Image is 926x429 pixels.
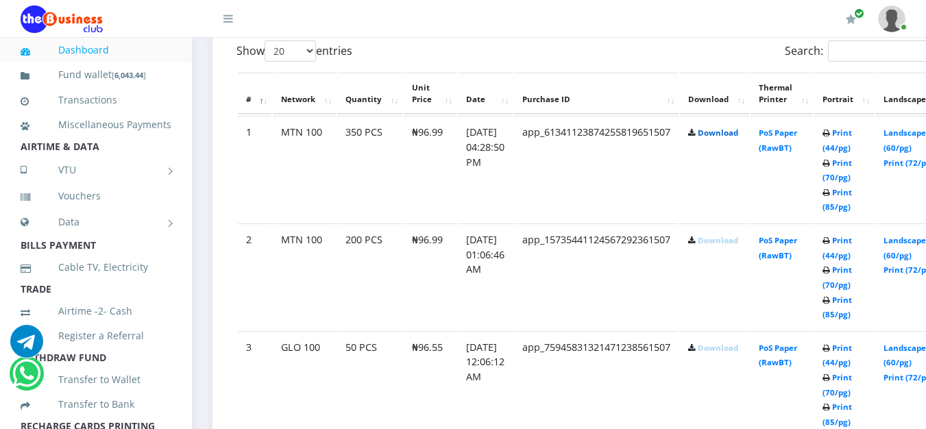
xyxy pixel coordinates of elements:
[21,109,171,140] a: Miscellaneous Payments
[21,84,171,116] a: Transactions
[759,235,797,260] a: PoS Paper (RawBT)
[238,73,271,115] th: #: activate to sort column descending
[21,153,171,187] a: VTU
[265,40,316,62] select: Showentries
[21,180,171,212] a: Vouchers
[514,116,679,222] td: app_61341123874255819651507
[759,127,797,153] a: PoS Paper (RawBT)
[514,73,679,115] th: Purchase ID: activate to sort column ascending
[854,8,864,19] span: Renew/Upgrade Subscription
[337,116,402,222] td: 350 PCS
[823,158,852,183] a: Print (70/pg)
[238,116,271,222] td: 1
[680,73,749,115] th: Download: activate to sort column ascending
[21,5,103,33] img: Logo
[21,205,171,239] a: Data
[814,73,874,115] th: Portrait: activate to sort column ascending
[21,59,171,91] a: Fund wallet[6,043.44]
[458,116,513,222] td: [DATE] 04:28:50 PM
[514,223,679,330] td: app_15735441124567292361507
[698,343,738,353] a: Download
[884,235,926,260] a: Landscape (60/pg)
[751,73,813,115] th: Thermal Printer: activate to sort column ascending
[698,235,738,245] a: Download
[404,73,456,115] th: Unit Price: activate to sort column ascending
[112,70,146,80] small: [ ]
[823,372,852,397] a: Print (70/pg)
[458,223,513,330] td: [DATE] 01:06:46 AM
[337,223,402,330] td: 200 PCS
[21,252,171,283] a: Cable TV, Electricity
[114,70,143,80] b: 6,043.44
[21,364,171,395] a: Transfer to Wallet
[458,73,513,115] th: Date: activate to sort column ascending
[823,295,852,320] a: Print (85/pg)
[823,235,852,260] a: Print (44/pg)
[846,14,856,25] i: Renew/Upgrade Subscription
[823,402,852,427] a: Print (85/pg)
[238,223,271,330] td: 2
[12,367,40,390] a: Chat for support
[759,343,797,368] a: PoS Paper (RawBT)
[884,343,926,368] a: Landscape (60/pg)
[884,127,926,153] a: Landscape (60/pg)
[698,127,738,138] a: Download
[273,116,336,222] td: MTN 100
[337,73,402,115] th: Quantity: activate to sort column ascending
[823,127,852,153] a: Print (44/pg)
[404,223,456,330] td: ₦96.99
[10,335,43,358] a: Chat for support
[21,295,171,327] a: Airtime -2- Cash
[273,223,336,330] td: MTN 100
[404,116,456,222] td: ₦96.99
[273,73,336,115] th: Network: activate to sort column ascending
[823,187,852,212] a: Print (85/pg)
[21,389,171,420] a: Transfer to Bank
[823,265,852,290] a: Print (70/pg)
[878,5,905,32] img: User
[21,34,171,66] a: Dashboard
[823,343,852,368] a: Print (44/pg)
[21,320,171,352] a: Register a Referral
[236,40,352,62] label: Show entries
